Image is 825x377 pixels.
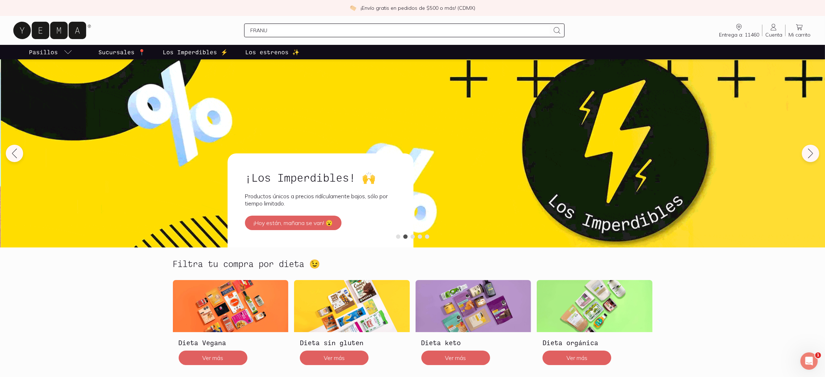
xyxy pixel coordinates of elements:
[416,280,531,332] img: Dieta keto
[179,338,283,347] h3: Dieta Vegana
[173,280,289,370] a: Dieta VeganaDieta VeganaVer más
[29,48,58,56] p: Pasillos
[543,351,611,365] button: Ver más
[294,280,410,332] img: Dieta sin gluten
[762,23,785,38] a: Cuenta
[716,23,762,38] a: Entrega a: 11460
[161,45,229,59] a: Los Imperdibles ⚡️
[97,45,147,59] a: Sucursales 📍
[98,48,145,56] p: Sucursales 📍
[245,171,396,184] h2: ¡Los Imperdibles! 🙌
[537,280,652,332] img: Dieta orgánica
[244,45,301,59] a: Los estrenos ✨
[27,45,74,59] a: pasillo-todos-link
[250,26,550,35] input: Busca los mejores productos
[765,31,782,38] span: Cuenta
[788,31,811,38] span: Mi carrito
[416,280,531,370] a: Dieta ketoDieta ketoVer más
[163,48,228,56] p: Los Imperdibles ⚡️
[245,48,299,56] p: Los estrenos ✨
[245,216,341,230] button: ¡Hoy están, mañana se van! 😮
[300,338,404,347] h3: Dieta sin gluten
[800,352,818,370] iframe: Intercom live chat
[815,352,821,358] span: 1
[173,259,320,268] h2: Filtra tu compra por dieta 😉
[361,4,475,12] p: ¡Envío gratis en pedidos de $500 o más! (CDMX)
[421,351,490,365] button: Ver más
[245,192,396,207] p: Productos únicos a precios ridículamente bajos, sólo por tiempo limitado.
[350,5,356,11] img: check
[537,280,652,370] a: Dieta orgánicaDieta orgánicaVer más
[421,338,526,347] h3: Dieta keto
[294,280,410,370] a: Dieta sin glutenDieta sin glutenVer más
[179,351,247,365] button: Ver más
[786,23,813,38] a: Mi carrito
[543,338,647,347] h3: Dieta orgánica
[719,31,759,38] span: Entrega a: 11460
[300,351,369,365] button: Ver más
[227,153,413,247] a: ¡Los Imperdibles! 🙌Productos únicos a precios ridículamente bajos, sólo por tiempo limitado.¡Hoy ...
[173,280,289,332] img: Dieta Vegana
